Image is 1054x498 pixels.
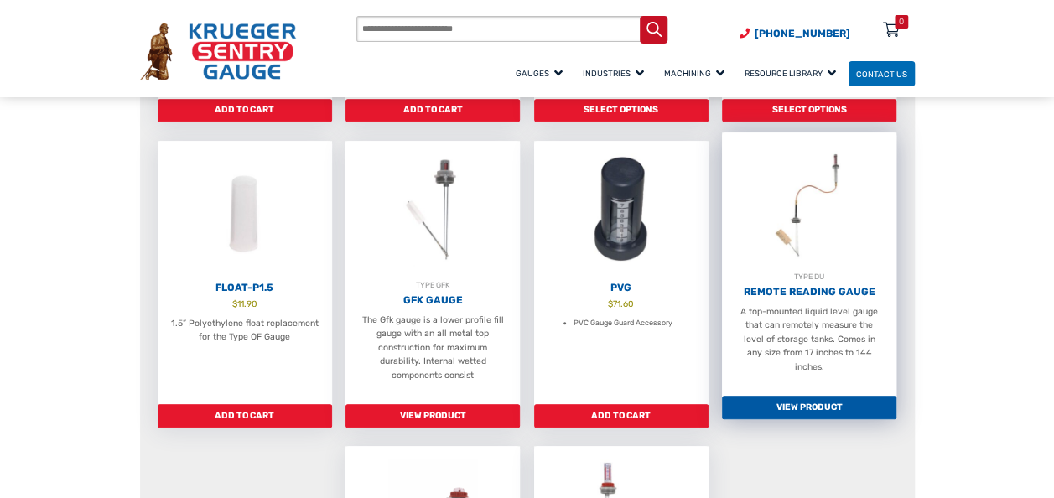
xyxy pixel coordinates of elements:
img: Float-P1.5 [158,141,332,279]
a: Industries [575,59,657,88]
h2: Float-P1.5 [158,282,332,294]
a: Resource Library [737,59,849,88]
span: Industries [583,69,644,78]
span: $ [608,298,613,309]
a: PVG $71.60 PVC Gauge Guard Accessory [534,141,709,405]
a: Add to cart: “ALG-H” [158,99,332,122]
a: TYPE DURemote Reading Gauge A top-mounted liquid level gauge that can remotely measure the level ... [722,132,896,397]
a: Float-P1.5 $11.90 1.5” Polyethylene float replacement for the Type OF Gauge [158,141,332,405]
a: Read more about “GFK Gauge” [345,404,520,428]
a: Add to cart: “PVG” [534,404,709,428]
img: Krueger Sentry Gauge [140,23,296,80]
a: Add to cart: “At A Glance” [534,99,709,122]
a: Machining [657,59,737,88]
p: 1.5” Polyethylene float replacement for the Type OF Gauge [170,317,319,345]
span: Machining [664,69,724,78]
span: Gauges [516,69,563,78]
a: TYPE GFKGFK Gauge The Gfk gauge is a lower profile fill gauge with an all metal top construction ... [345,141,520,405]
a: Contact Us [849,61,915,87]
p: A top-mounted liquid level gauge that can remotely measure the level of storage tanks. Comes in a... [735,305,884,375]
bdi: 11.90 [232,298,257,309]
a: Add to cart: “Barrel Gauge” [722,99,896,122]
img: Remote Reading Gauge [722,132,896,271]
div: TYPE DU [722,271,896,283]
a: Add to cart: “ALN” [345,99,520,122]
span: Resource Library [745,69,836,78]
div: TYPE GFK [345,279,520,292]
img: GFK Gauge [345,141,520,279]
h2: PVG [534,282,709,294]
a: Add to cart: “Float-P1.5” [158,404,332,428]
a: Phone Number (920) 434-8860 [740,26,850,41]
h2: GFK Gauge [345,294,520,307]
span: [PHONE_NUMBER] [755,28,850,39]
div: 0 [899,15,904,29]
span: $ [232,298,237,309]
h2: Remote Reading Gauge [722,286,896,298]
a: Read more about “Remote Reading Gauge” [722,396,896,419]
li: PVC Gauge Guard Accessory [574,317,672,329]
bdi: 71.60 [608,298,634,309]
p: The Gfk gauge is a lower profile fill gauge with an all metal top construction for maximum durabi... [358,314,507,383]
img: PVG [534,141,709,279]
span: Contact Us [856,69,907,78]
a: Gauges [508,59,575,88]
